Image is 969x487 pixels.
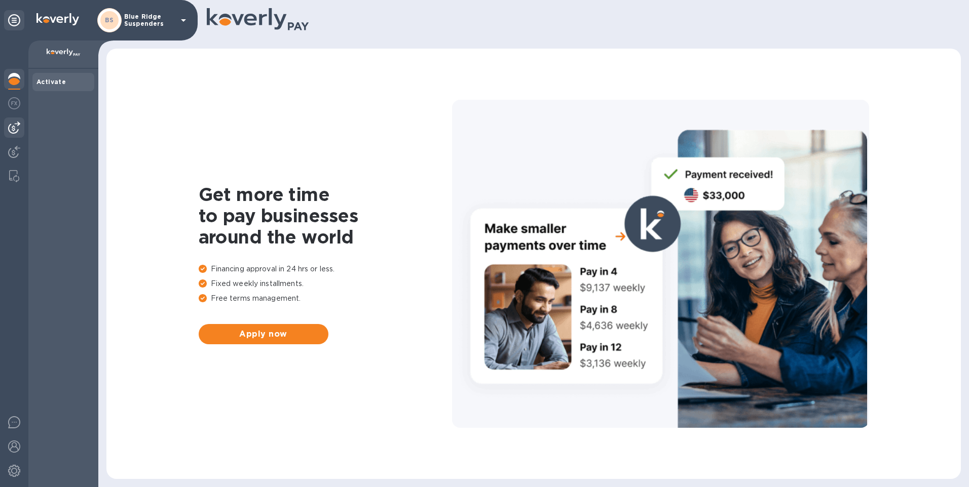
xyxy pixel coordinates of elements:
[36,78,66,86] b: Activate
[199,278,452,289] p: Fixed weekly installments.
[124,13,175,27] p: Blue Ridge Suspenders
[199,324,328,344] button: Apply now
[8,97,20,109] img: Foreign exchange
[207,328,320,340] span: Apply now
[199,264,452,274] p: Financing approval in 24 hrs or less.
[36,13,79,25] img: Logo
[199,293,452,304] p: Free terms management.
[105,16,114,24] b: BS
[4,10,24,30] div: Unpin categories
[199,184,452,248] h1: Get more time to pay businesses around the world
